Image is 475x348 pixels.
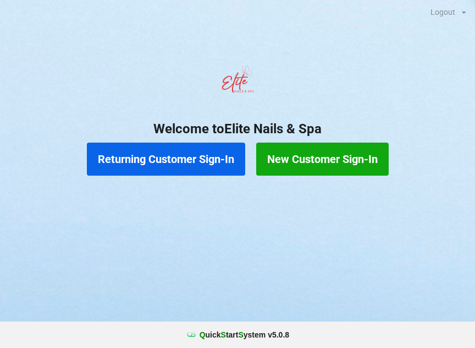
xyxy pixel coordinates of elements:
[200,329,289,340] b: uick tart ystem v 5.0.8
[87,143,245,176] button: Returning Customer Sign-In
[216,60,259,104] img: EliteNailsSpa-Logo1.png
[221,330,226,339] span: S
[200,330,206,339] span: Q
[186,329,197,340] img: favicon.ico
[238,330,243,339] span: S
[430,8,455,16] div: Logout
[256,143,389,176] button: New Customer Sign-In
